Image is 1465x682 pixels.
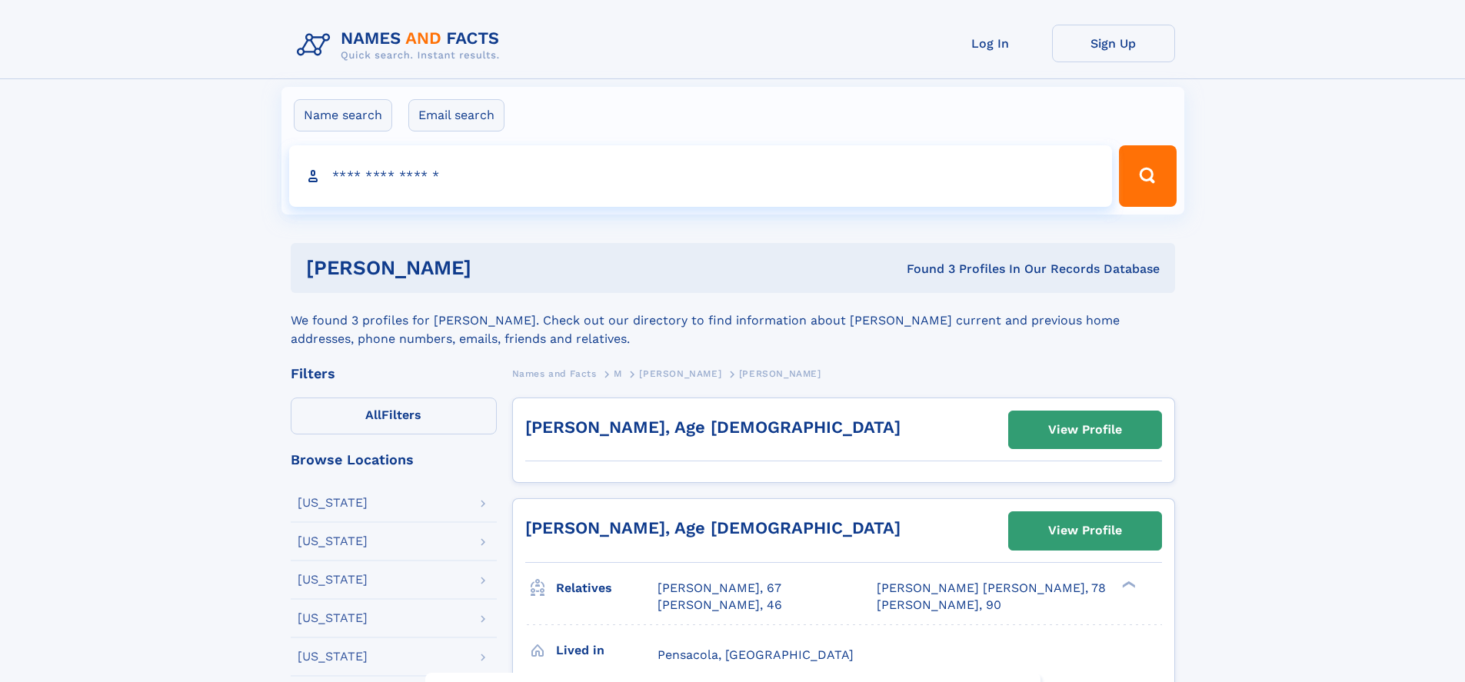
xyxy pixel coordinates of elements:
[525,518,901,537] a: [PERSON_NAME], Age [DEMOGRAPHIC_DATA]
[291,25,512,66] img: Logo Names and Facts
[291,398,497,434] label: Filters
[1119,145,1176,207] button: Search Button
[512,364,597,383] a: Names and Facts
[1118,579,1137,589] div: ❯
[298,497,368,509] div: [US_STATE]
[739,368,821,379] span: [PERSON_NAME]
[289,145,1113,207] input: search input
[298,574,368,586] div: [US_STATE]
[639,368,721,379] span: [PERSON_NAME]
[877,597,1001,614] a: [PERSON_NAME], 90
[614,364,622,383] a: M
[1048,513,1122,548] div: View Profile
[689,261,1160,278] div: Found 3 Profiles In Our Records Database
[408,99,504,131] label: Email search
[929,25,1052,62] a: Log In
[877,580,1106,597] a: [PERSON_NAME] [PERSON_NAME], 78
[1048,412,1122,447] div: View Profile
[1009,512,1161,549] a: View Profile
[298,650,368,663] div: [US_STATE]
[298,535,368,547] div: [US_STATE]
[291,453,497,467] div: Browse Locations
[556,575,658,601] h3: Relatives
[658,580,781,597] a: [PERSON_NAME], 67
[291,367,497,381] div: Filters
[556,637,658,664] h3: Lived in
[298,612,368,624] div: [US_STATE]
[658,647,854,662] span: Pensacola, [GEOGRAPHIC_DATA]
[365,408,381,422] span: All
[658,597,782,614] a: [PERSON_NAME], 46
[306,258,689,278] h1: [PERSON_NAME]
[525,418,901,437] a: [PERSON_NAME], Age [DEMOGRAPHIC_DATA]
[1052,25,1175,62] a: Sign Up
[614,368,622,379] span: M
[291,293,1175,348] div: We found 3 profiles for [PERSON_NAME]. Check out our directory to find information about [PERSON_...
[1009,411,1161,448] a: View Profile
[639,364,721,383] a: [PERSON_NAME]
[294,99,392,131] label: Name search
